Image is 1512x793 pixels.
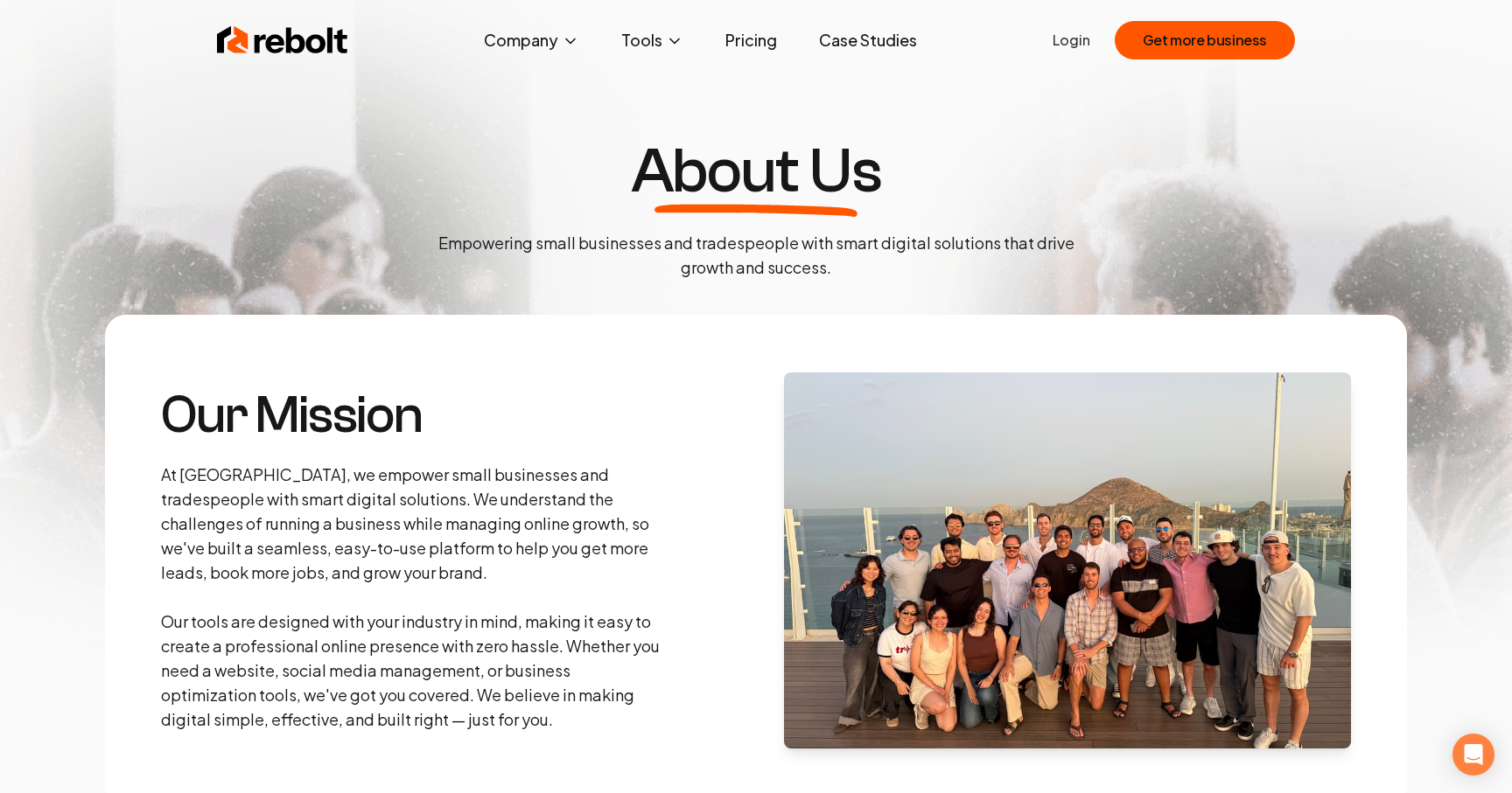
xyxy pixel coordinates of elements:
h1: About Us [631,140,881,203]
img: Rebolt Logo [217,23,348,58]
h3: Our Mission [161,389,665,442]
button: Tools [607,23,697,58]
a: Pricing [711,23,791,58]
button: Company [470,23,593,58]
a: Case Studies [805,23,931,58]
button: Get more business [1115,21,1295,59]
p: Empowering small businesses and tradespeople with smart digital solutions that drive growth and s... [423,231,1088,280]
img: About [784,372,1351,748]
p: At [GEOGRAPHIC_DATA], we empower small businesses and tradespeople with smart digital solutions. ... [161,463,665,732]
a: Login [1053,30,1090,51]
div: Open Intercom Messenger [1452,734,1494,776]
